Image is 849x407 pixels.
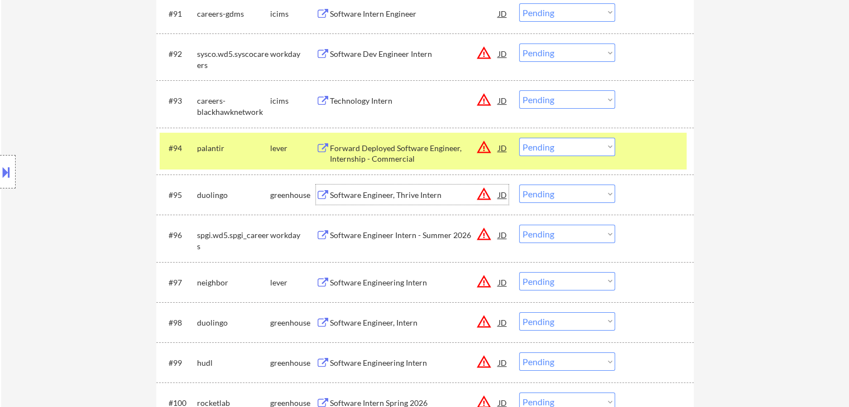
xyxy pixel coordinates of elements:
div: JD [497,272,509,292]
div: neighbor [197,277,270,288]
button: warning_amber [476,45,492,61]
div: spgi.wd5.spgi_careers [197,230,270,251]
div: #99 [169,357,188,369]
div: Software Engineer, Intern [330,317,498,328]
div: JD [497,225,509,245]
div: greenhouse [270,357,316,369]
button: warning_amber [476,274,492,289]
div: careers-blackhawknetwork [197,95,270,117]
button: warning_amber [476,186,492,202]
div: icims [270,8,316,20]
div: palantir [197,143,270,154]
div: JD [497,352,509,372]
div: duolingo [197,317,270,328]
div: icims [270,95,316,106]
div: Forward Deployed Software Engineer, Internship - Commercial [330,143,498,164]
div: Software Engineer, Thrive Intern [330,190,498,201]
div: Software Dev Engineer Intern [330,49,498,60]
div: JD [497,138,509,158]
div: greenhouse [270,190,316,201]
div: #97 [169,277,188,288]
div: lever [270,277,316,288]
button: warning_amber [476,314,492,330]
button: warning_amber [476,354,492,370]
div: #92 [169,49,188,60]
div: JD [497,312,509,332]
div: #91 [169,8,188,20]
div: careers-gdms [197,8,270,20]
div: JD [497,43,509,64]
div: sysco.wd5.syscocareers [197,49,270,70]
div: Technology Intern [330,95,498,106]
div: Software Engineering Intern [330,357,498,369]
div: JD [497,185,509,205]
div: Software Engineering Intern [330,277,498,288]
div: hudl [197,357,270,369]
div: #98 [169,317,188,328]
button: warning_amber [476,139,492,155]
div: Software Intern Engineer [330,8,498,20]
div: JD [497,90,509,110]
div: workday [270,230,316,241]
div: duolingo [197,190,270,201]
div: lever [270,143,316,154]
div: greenhouse [270,317,316,328]
div: JD [497,3,509,23]
div: workday [270,49,316,60]
button: warning_amber [476,92,492,108]
button: warning_amber [476,226,492,242]
div: Software Engineer Intern - Summer 2026 [330,230,498,241]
